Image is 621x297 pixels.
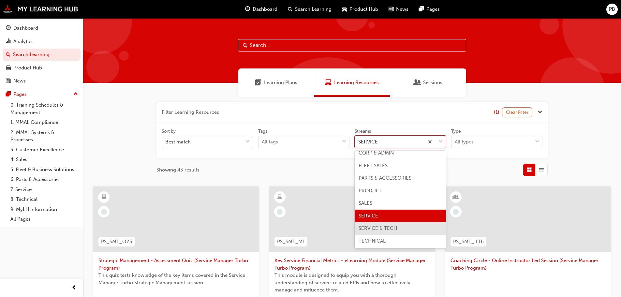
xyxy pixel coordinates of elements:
span: Showing 43 results [156,166,200,174]
span: Pages [426,6,440,13]
div: Streams [355,128,371,135]
span: Coaching Circle - Online Instructor Led Session (Service Manager Turbo Program) [451,257,606,272]
a: Product Hub [3,62,81,74]
a: 1. MMAL Compliance [8,117,81,127]
span: FLEET SALES [359,163,388,169]
span: down-icon [342,138,347,146]
span: Sessions [423,79,442,86]
span: PRODUCT [359,188,382,194]
a: 6. Parts & Accessories [8,174,81,185]
span: SERVICE & TECH [359,225,397,231]
div: Tags [258,128,267,135]
span: guage-icon [245,5,250,13]
span: chart-icon [6,39,11,45]
div: SERVICE [358,138,378,146]
a: 2. MMAL Systems & Processes [8,127,81,145]
a: Learning PlansLearning Plans [238,68,314,97]
span: down-icon [245,138,250,146]
a: Learning ResourcesLearning Resources [314,68,390,97]
a: 7. Service [8,185,81,195]
a: search-iconSearch Learning [283,3,337,16]
a: 3. Customer Excellence [8,145,81,155]
span: News [396,6,408,13]
span: car-icon [6,65,11,71]
span: up-icon [73,90,78,98]
button: Close the filter [538,109,542,116]
button: Pages [3,88,81,100]
span: news-icon [6,78,11,84]
a: 5. Fleet & Business Solutions [8,165,81,175]
span: Grid [527,166,532,174]
a: 0. Training Schedules & Management [8,100,81,117]
img: mmal [3,5,78,13]
a: Analytics [3,36,81,48]
span: learningRecordVerb_NONE-icon [453,209,459,215]
span: Learning Resources [325,79,332,86]
span: SALES [359,200,372,206]
a: SessionsSessions [390,68,466,97]
a: News [3,75,81,87]
div: News [13,77,26,85]
span: PS_SMT_ILT6 [453,238,484,245]
a: news-iconNews [383,3,414,16]
span: PB [609,6,615,13]
span: Sessions [414,79,421,86]
span: Search [243,42,247,49]
a: Dashboard [3,22,81,34]
div: Sort by [162,128,176,135]
span: Key Service Financial Metrics - eLearning Module (Service Manager Turbo Program) [274,257,430,272]
span: search-icon [288,5,292,13]
span: This module is designed to equip you with a thorough understanding of service-related KPIs and ho... [274,272,430,294]
span: car-icon [342,5,347,13]
div: Dashboard [13,24,38,32]
span: learningRecordVerb_NONE-icon [101,209,107,215]
button: DashboardAnalyticsSearch LearningProduct HubNews [3,21,81,88]
span: news-icon [389,5,393,13]
span: search-icon [6,52,10,58]
span: List [539,166,544,174]
span: down-icon [535,138,540,146]
input: Search... [238,39,466,52]
span: PARTS & ACCESSORIES [359,175,411,181]
span: Dashboard [253,6,277,13]
div: All types [455,138,474,146]
span: PS_SMT_M1 [277,238,305,245]
a: All Pages [8,214,81,224]
span: This quiz tests knowledge of the key items covered in the Service Manager Turbo Strategic Managem... [98,272,254,286]
a: Search Learning [3,49,81,61]
span: Learning Plans [255,79,261,86]
div: Analytics [13,38,34,45]
span: Learning Plans [264,79,297,86]
label: tagOptions [258,128,349,148]
span: PS_SMT_QZ3 [101,238,132,245]
div: Pages [13,91,27,98]
span: TECHNICAL [359,238,386,244]
a: pages-iconPages [414,3,445,16]
span: SERVICE [359,213,378,219]
div: Type [451,128,461,135]
div: Product Hub [13,64,42,72]
span: guage-icon [6,25,11,31]
button: Clear Filter [502,107,533,117]
span: pages-icon [6,92,11,97]
button: PB [606,4,618,15]
span: pages-icon [419,5,424,13]
div: Best match [165,138,191,146]
span: down-icon [438,138,443,146]
a: guage-iconDashboard [240,3,283,16]
a: 9. MyLH Information [8,204,81,215]
span: Learning Resources [334,79,379,86]
span: Strategic Management - Assessment Quiz (Service Manager Turbo Program) [98,257,254,272]
a: 8. Technical [8,194,81,204]
a: car-iconProduct Hub [337,3,383,16]
span: learningResourceType_ELEARNING-icon [102,193,106,201]
a: 4. Sales [8,155,81,165]
span: Search Learning [295,6,332,13]
span: learningRecordVerb_NONE-icon [277,209,283,215]
span: learningResourceType_ELEARNING-icon [277,193,282,201]
span: Product Hub [349,6,378,13]
span: CORP & ADMIN [359,150,394,156]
